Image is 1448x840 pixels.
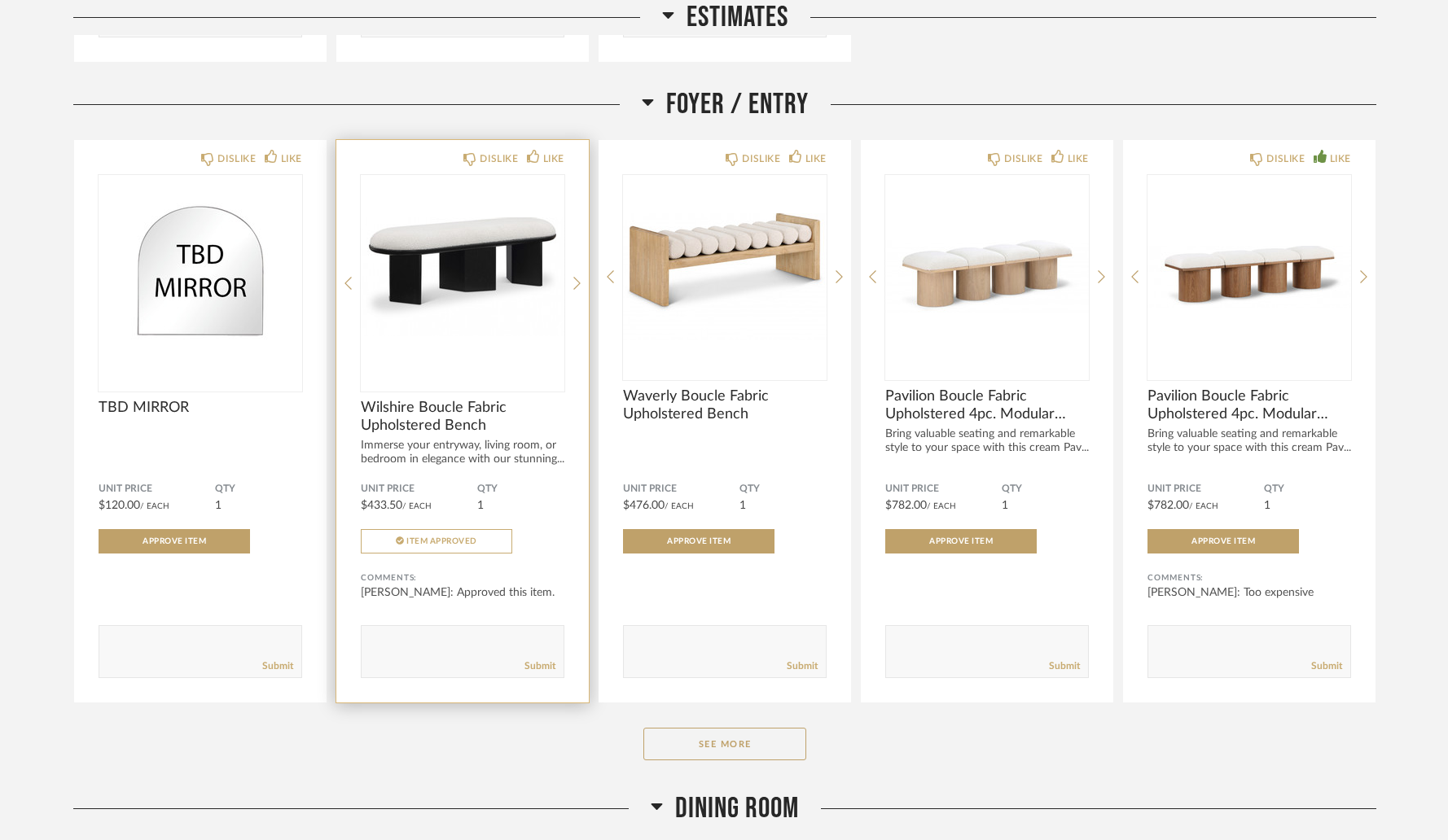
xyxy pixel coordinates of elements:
div: 0 [99,175,302,378]
span: Approve Item [929,537,993,545]
img: undefined [361,175,564,378]
span: $782.00 [1147,500,1189,511]
span: 1 [1264,500,1270,511]
button: Approve Item [623,529,774,553]
a: Submit [262,659,293,673]
div: Comments: [1147,570,1351,586]
div: Bring valuable seating and remarkable style to your space with this cream Pav... [885,427,1089,455]
button: Approve Item [885,529,1037,553]
span: 1 [1002,500,1008,511]
span: / Each [1189,502,1218,510]
a: Submit [1311,659,1342,673]
span: $782.00 [885,500,927,511]
span: 1 [215,500,222,511]
span: Approve Item [1191,537,1255,545]
img: undefined [885,175,1089,378]
div: DISLIKE [1004,151,1042,167]
button: Approve Item [99,529,250,553]
span: Unit Price [1147,483,1264,496]
span: / Each [140,502,169,510]
span: Approve Item [667,537,731,545]
span: Unit Price [623,483,739,496]
span: / Each [665,502,694,510]
button: See More [643,728,806,760]
span: Unit Price [885,483,1002,496]
span: Dining Room [675,791,799,826]
img: undefined [99,175,302,378]
div: LIKE [805,151,827,167]
span: $476.00 [623,500,665,511]
div: DISLIKE [742,151,780,167]
img: undefined [1147,175,1351,378]
div: DISLIKE [1266,151,1305,167]
a: Submit [524,659,555,673]
div: LIKE [543,151,564,167]
div: [PERSON_NAME]: Approved this item. [361,584,564,601]
span: QTY [1002,483,1089,496]
button: Approve Item [1147,529,1299,553]
img: undefined [623,175,827,378]
span: $120.00 [99,500,140,511]
span: / Each [927,502,956,510]
span: TBD MIRROR [99,399,302,417]
a: Submit [1049,659,1080,673]
span: Pavilion Boucle Fabric Upholstered 4pc. Modular Bench [885,387,1089,423]
div: DISLIKE [217,151,256,167]
div: [PERSON_NAME]: Too expensive [1147,584,1351,601]
div: Comments: [361,570,564,586]
a: Submit [787,659,818,673]
span: Foyer / Entry [666,87,809,122]
div: Immerse your entryway, living room, or bedroom in elegance with our stunning... [361,439,564,466]
span: Approve Item [143,537,206,545]
span: $433.50 [361,500,402,511]
span: QTY [739,483,827,496]
span: Waverly Boucle Fabric Upholstered Bench [623,387,827,423]
span: Unit Price [99,483,215,496]
div: LIKE [1330,151,1351,167]
span: Pavilion Boucle Fabric Upholstered 4pc. Modular Bench [1147,387,1351,423]
span: Item Approved [406,537,477,545]
span: 1 [477,500,484,511]
span: Wilshire Boucle Fabric Upholstered Bench [361,399,564,435]
div: LIKE [1068,151,1089,167]
span: / Each [402,502,432,510]
div: Bring valuable seating and remarkable style to your space with this cream Pav... [1147,427,1351,455]
div: LIKE [281,151,302,167]
span: Unit Price [361,483,477,496]
button: Item Approved [361,529,512,553]
div: 0 [361,175,564,378]
span: 1 [739,500,746,511]
span: QTY [477,483,564,496]
span: QTY [1264,483,1351,496]
div: DISLIKE [480,151,518,167]
span: QTY [215,483,302,496]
